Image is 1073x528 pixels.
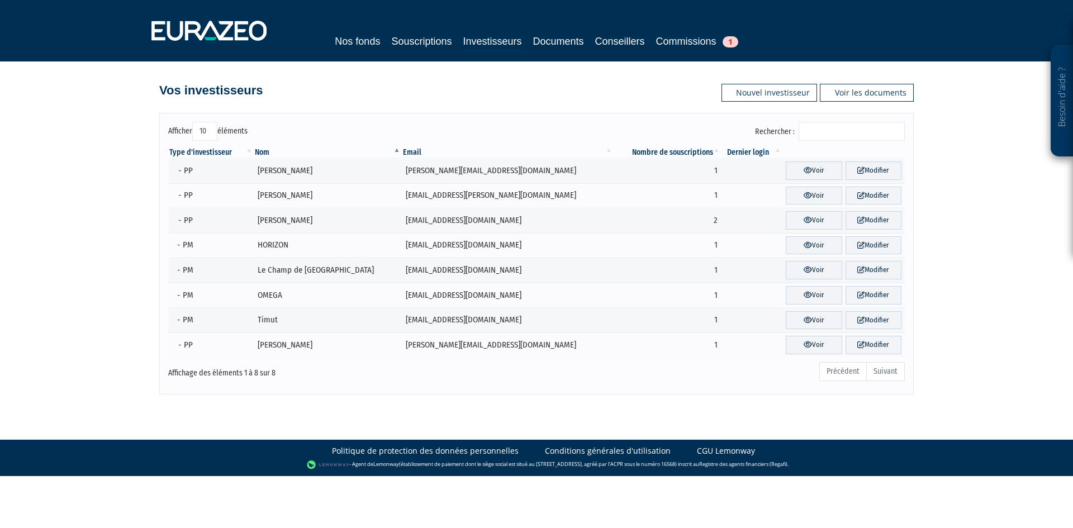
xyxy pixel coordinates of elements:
[402,233,614,258] td: [EMAIL_ADDRESS][DOMAIN_NAME]
[723,36,738,47] span: 1
[332,445,519,456] a: Politique de protection des données personnelles
[168,183,254,208] td: - PP
[721,84,817,102] a: Nouvel investisseur
[168,283,254,308] td: - PM
[614,208,721,233] td: 2
[402,208,614,233] td: [EMAIL_ADDRESS][DOMAIN_NAME]
[373,460,399,468] a: Lemonway
[168,361,466,379] div: Affichage des éléments 1 à 8 sur 8
[697,445,755,456] a: CGU Lemonway
[656,34,738,49] a: Commissions1
[614,283,721,308] td: 1
[721,147,782,158] th: Dernier login : activer pour trier la colonne par ordre croissant
[846,161,901,180] a: Modifier
[254,208,401,233] td: [PERSON_NAME]
[786,286,842,305] a: Voir
[786,161,842,180] a: Voir
[786,211,842,230] a: Voir
[699,460,787,468] a: Registre des agents financiers (Regafi)
[254,183,401,208] td: [PERSON_NAME]
[402,158,614,183] td: [PERSON_NAME][EMAIL_ADDRESS][DOMAIN_NAME]
[254,258,401,283] td: Le Champ de [GEOGRAPHIC_DATA]
[846,261,901,279] a: Modifier
[11,459,1062,470] div: - Agent de (établissement de paiement dont le siège social est situé au [STREET_ADDRESS], agréé p...
[254,158,401,183] td: [PERSON_NAME]
[846,336,901,354] a: Modifier
[614,332,721,358] td: 1
[168,332,254,358] td: - PP
[168,308,254,333] td: - PM
[786,336,842,354] a: Voir
[614,308,721,333] td: 1
[846,311,901,330] a: Modifier
[254,233,401,258] td: HORIZON
[168,122,248,141] label: Afficher éléments
[391,34,452,49] a: Souscriptions
[846,286,901,305] a: Modifier
[614,147,721,158] th: Nombre de souscriptions : activer pour trier la colonne par ordre croissant
[254,283,401,308] td: OMEGA
[782,147,905,158] th: &nbsp;
[402,283,614,308] td: [EMAIL_ADDRESS][DOMAIN_NAME]
[402,308,614,333] td: [EMAIL_ADDRESS][DOMAIN_NAME]
[614,258,721,283] td: 1
[254,308,401,333] td: Timut
[192,122,217,141] select: Afficheréléments
[335,34,380,49] a: Nos fonds
[614,183,721,208] td: 1
[820,84,914,102] a: Voir les documents
[545,445,671,456] a: Conditions générales d'utilisation
[755,122,905,141] label: Rechercher :
[595,34,645,49] a: Conseillers
[1056,51,1069,151] p: Besoin d'aide ?
[402,332,614,358] td: [PERSON_NAME][EMAIL_ADDRESS][DOMAIN_NAME]
[786,261,842,279] a: Voir
[168,208,254,233] td: - PP
[846,187,901,205] a: Modifier
[799,122,905,141] input: Rechercher :
[168,233,254,258] td: - PM
[168,158,254,183] td: - PP
[463,34,521,51] a: Investisseurs
[786,236,842,255] a: Voir
[254,147,401,158] th: Nom : activer pour trier la colonne par ordre d&eacute;croissant
[151,21,267,41] img: 1732889491-logotype_eurazeo_blanc_rvb.png
[786,187,842,205] a: Voir
[402,258,614,283] td: [EMAIL_ADDRESS][DOMAIN_NAME]
[786,311,842,330] a: Voir
[402,183,614,208] td: [EMAIL_ADDRESS][PERSON_NAME][DOMAIN_NAME]
[614,233,721,258] td: 1
[254,332,401,358] td: [PERSON_NAME]
[846,211,901,230] a: Modifier
[307,459,350,470] img: logo-lemonway.png
[168,258,254,283] td: - PM
[533,34,584,49] a: Documents
[168,147,254,158] th: Type d'investisseur : activer pour trier la colonne par ordre croissant
[402,147,614,158] th: Email : activer pour trier la colonne par ordre croissant
[159,84,263,97] h4: Vos investisseurs
[846,236,901,255] a: Modifier
[614,158,721,183] td: 1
